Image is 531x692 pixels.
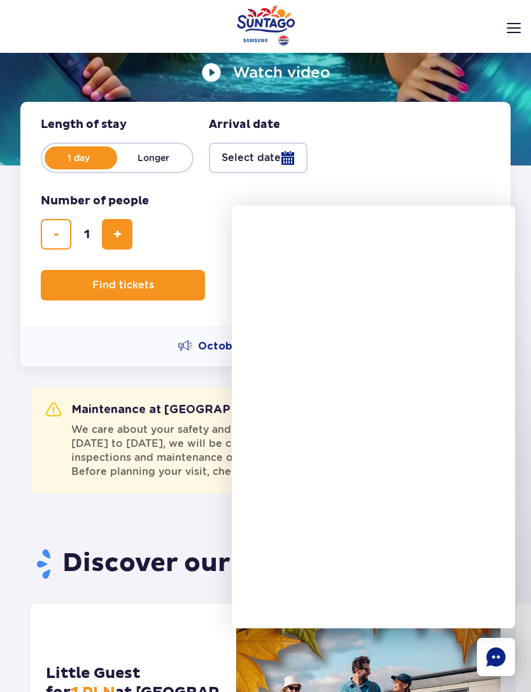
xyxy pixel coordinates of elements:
[117,145,190,171] label: Longer
[41,194,149,209] span: Number of people
[20,102,511,326] form: Planning your visit to Park of Poland
[201,62,330,83] button: Watch video
[71,219,102,250] input: number of tickets
[230,547,311,579] span: sunny
[178,339,356,354] a: October attractions calendar
[71,423,344,479] span: We care about your safety and comfort. From [DATE] to [DATE], we will be conducting inspections a...
[46,402,298,418] h2: Maintenance at [GEOGRAPHIC_DATA]
[102,219,132,250] button: add ticket
[198,339,356,353] span: October attractions calendar
[41,117,127,132] span: Length of stay
[477,638,515,676] div: Chat
[232,206,515,628] iframe: chatbot
[41,219,71,250] button: remove ticket
[42,145,115,171] label: 1 day
[209,143,308,173] button: Select date
[507,23,521,33] img: Open menu
[41,270,205,300] button: Find tickets
[31,547,500,581] h2: Discover our promotions
[92,279,154,291] span: Find tickets
[209,117,280,132] span: Arrival date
